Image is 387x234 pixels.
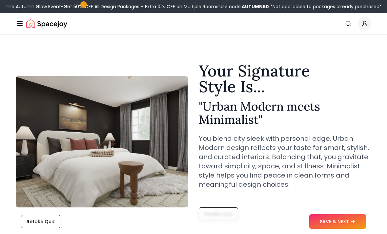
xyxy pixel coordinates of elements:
[26,17,67,30] img: Spacejoy Logo
[199,134,371,189] p: You blend city sleek with personal edge. Urban Modern design reflects your taste for smart, styli...
[199,100,371,126] h2: " Urban Modern meets Minimalist "
[21,215,60,228] button: Retake Quiz
[219,3,269,10] span: Use code:
[26,17,67,30] a: Spacejoy
[6,3,382,10] div: The Autumn Glow Event-Get 50% OFF All Design Packages + Extra 10% OFF on Multiple Rooms.
[199,63,371,95] h1: Your Signature Style Is...
[309,214,366,229] button: SAVE & NEXT
[16,13,371,34] nav: Global
[269,3,382,10] span: *Not applicable to packages already purchased*
[16,76,188,207] img: Urban Modern meets Minimalist Style Example
[242,3,269,10] b: AUTUMN50
[199,207,238,221] button: Retake Quiz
